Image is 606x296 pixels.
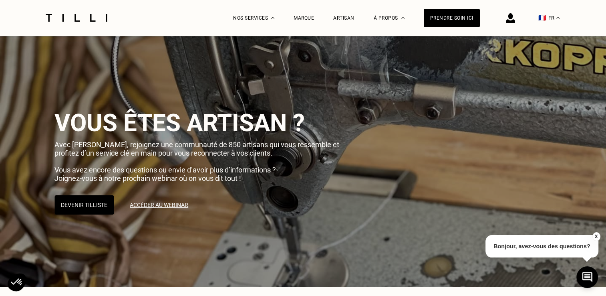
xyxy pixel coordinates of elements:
p: Bonjour, avez-vous des questions? [485,235,598,257]
a: Artisan [333,15,354,21]
button: Devenir Tilliste [54,195,114,215]
span: 🇫🇷 [538,14,546,22]
span: Joignez-vous à notre prochain webinar où on vous dit tout ! [54,174,241,182]
a: Prendre soin ici [424,9,480,27]
img: menu déroulant [556,17,560,19]
button: X [592,232,600,241]
img: Logo du service de couturière Tilli [43,14,110,22]
img: Menu déroulant [271,17,274,19]
a: Marque [294,15,314,21]
a: Accéder au webinar [123,195,195,215]
img: icône connexion [506,13,515,23]
span: Avec [PERSON_NAME], rejoignez une communauté de 850 artisans qui vous ressemble et profitez d’un ... [54,140,339,157]
span: Vous avez encore des questions ou envie d’avoir plus d’informations ? [54,166,276,174]
span: Vous êtes artisan ? [54,109,305,137]
img: Menu déroulant à propos [401,17,405,19]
